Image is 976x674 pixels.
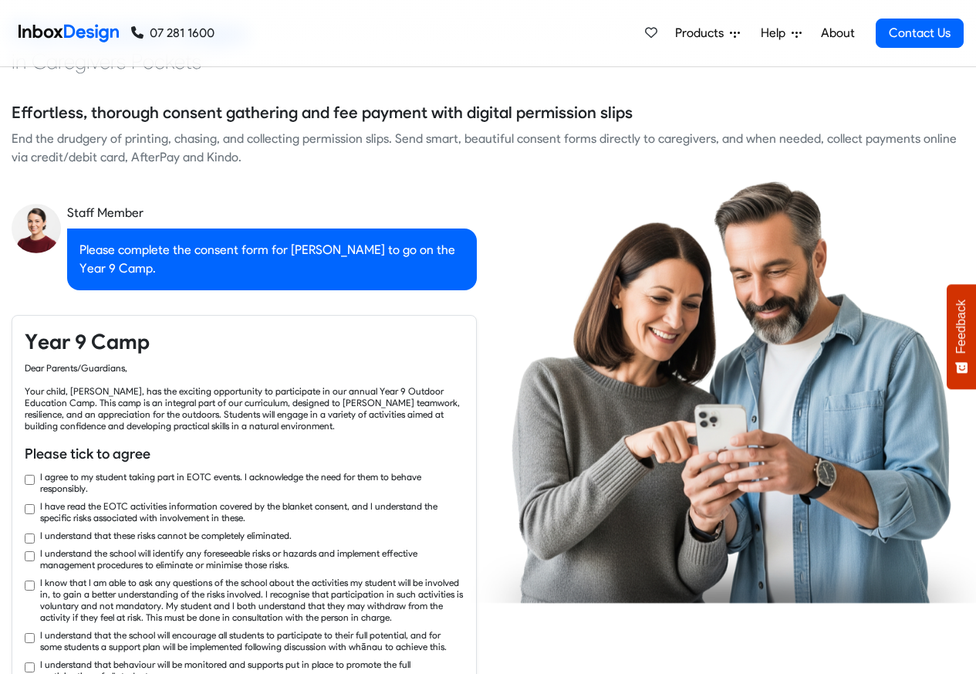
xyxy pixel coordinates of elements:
div: Staff Member [67,204,477,222]
div: Dear Parents/Guardians, Your child, [PERSON_NAME], has the exciting opportunity to participate in... [25,362,464,432]
span: Feedback [954,300,968,354]
label: I understand that the school will encourage all students to participate to their full potential, ... [40,629,464,652]
label: I know that I am able to ask any questions of the school about the activities my student will be ... [40,577,464,623]
h5: Effortless, thorough consent gathering and fee payment with digital permission slips [12,101,633,124]
a: Products [669,18,746,49]
h4: Year 9 Camp [25,328,464,356]
div: Please complete the consent form for [PERSON_NAME] to go on the Year 9 Camp. [67,229,477,290]
img: staff_avatar.png [12,204,61,253]
span: Help [761,24,792,42]
span: Products [675,24,730,42]
label: I understand that these risks cannot be completely eliminated. [40,530,292,541]
label: I understand the school will identify any foreseeable risks or hazards and implement effective ma... [40,547,464,571]
a: Contact Us [876,19,964,48]
a: About [816,18,859,49]
h6: Please tick to agree [25,444,464,464]
a: Help [755,18,808,49]
div: End the drudgery of printing, chasing, and collecting permission slips. Send smart, beautiful con... [12,130,964,167]
label: I have read the EOTC activities information covered by the blanket consent, and I understand the ... [40,500,464,523]
a: 07 281 1600 [131,24,214,42]
button: Feedback - Show survey [947,284,976,389]
label: I agree to my student taking part in EOTC events. I acknowledge the need for them to behave respo... [40,471,464,494]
